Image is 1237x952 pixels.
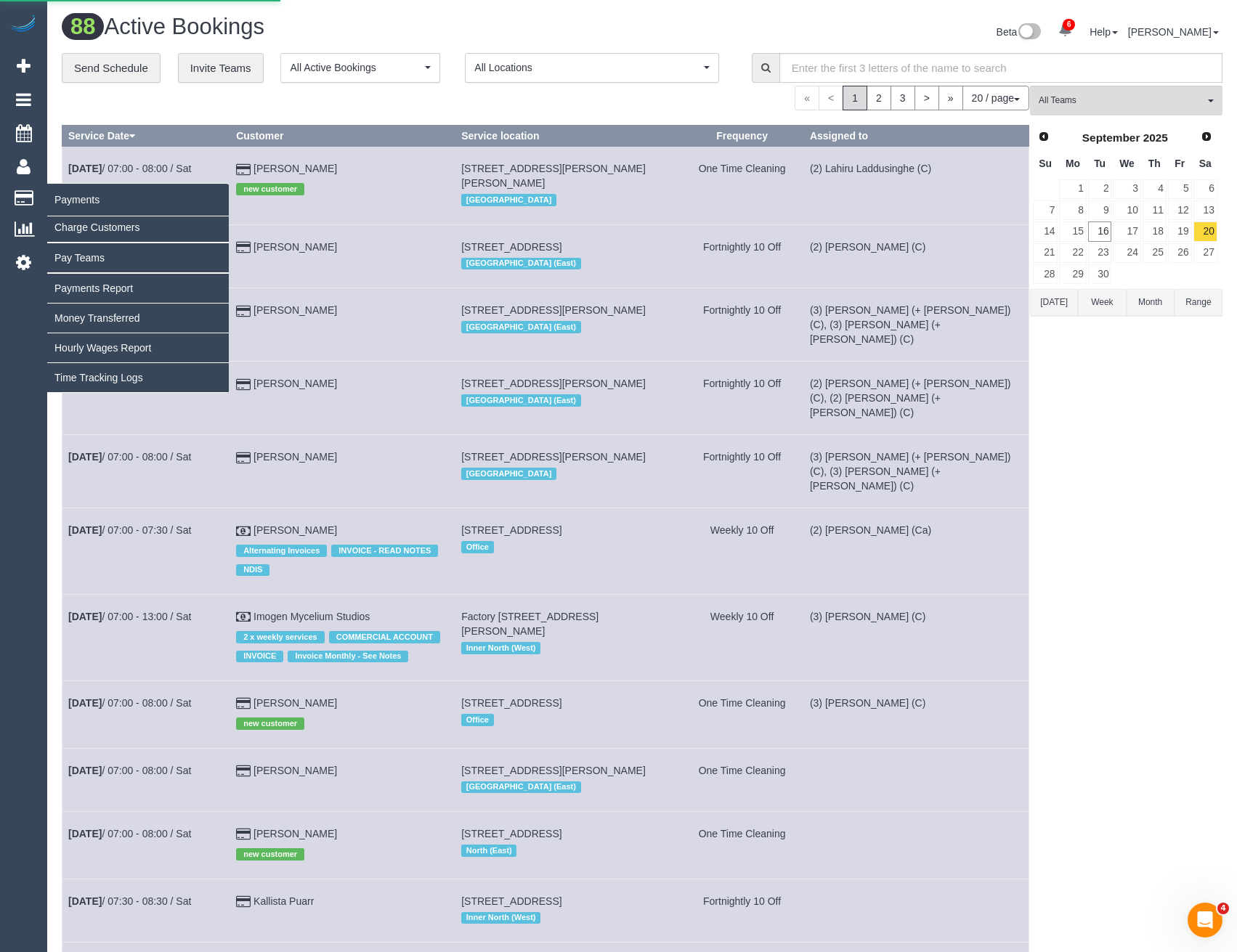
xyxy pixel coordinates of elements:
a: 23 [1088,243,1112,263]
span: 88 [62,13,104,40]
span: < [819,86,843,110]
a: 15 [1059,221,1086,241]
span: new customer [236,848,304,860]
a: [DATE]/ 07:00 - 08:00 / Sat [68,697,191,709]
i: Credit Card Payment [236,306,251,317]
th: Assigned to [803,126,1029,147]
span: Factory [STREET_ADDRESS][PERSON_NAME] [461,611,599,637]
a: 24 [1113,243,1140,263]
a: 10 [1113,200,1140,220]
nav: Pagination navigation [795,86,1029,110]
i: Credit Card Payment [236,243,251,253]
a: 30 [1088,264,1112,284]
span: new customer [236,717,304,729]
i: Credit Card Payment [236,453,251,463]
b: [DATE] [68,765,102,776]
a: 2 [1088,179,1112,199]
a: [DATE]/ 07:00 - 08:00 / Sat [68,828,191,839]
span: All Locations [474,60,700,75]
a: 19 [1168,221,1192,241]
b: [DATE] [68,828,102,839]
a: 1 [1059,179,1086,199]
a: Money Transferred [47,304,229,333]
th: Customer [230,126,455,147]
b: [DATE] [68,451,102,463]
td: Service location [455,595,681,681]
td: Customer [230,812,455,879]
span: [GEOGRAPHIC_DATA] (East) [461,394,580,406]
td: Assigned to [803,879,1029,942]
td: Frequency [681,595,804,681]
span: Thursday [1148,158,1161,169]
a: [DATE]/ 07:00 - 08:00 / Sat [68,451,191,463]
td: Customer [230,435,455,508]
button: [DATE] [1030,289,1078,316]
td: Service location [455,288,681,362]
td: Customer [230,147,455,224]
div: Location [461,190,674,209]
a: [PERSON_NAME] [254,163,337,174]
a: 9 [1088,200,1112,220]
td: Frequency [681,435,804,508]
td: Service location [455,681,681,748]
input: Enter the first 3 letters of the name to search [779,53,1222,83]
span: [GEOGRAPHIC_DATA] [461,468,556,479]
i: Credit Card Payment [236,699,251,709]
a: [PERSON_NAME] [254,765,337,776]
a: [PERSON_NAME] [254,524,337,536]
span: 1 [843,86,867,110]
i: Credit Card Payment [236,897,251,907]
a: 17 [1113,221,1140,241]
a: 28 [1033,264,1058,284]
a: [PERSON_NAME] [1128,26,1219,38]
button: All Locations [465,53,719,83]
span: Friday [1175,158,1185,169]
td: Assigned to [803,362,1029,435]
a: 29 [1059,264,1086,284]
b: [DATE] [68,895,102,907]
a: Help [1090,26,1118,38]
div: Location [461,391,674,410]
div: Location [461,710,674,729]
a: 2 [867,86,891,110]
td: Customer [230,224,455,288]
td: Schedule date [62,595,230,681]
span: Inner North (West) [461,642,540,654]
b: [DATE] [68,611,102,622]
td: Schedule date [62,681,230,748]
th: Frequency [681,126,804,147]
span: [GEOGRAPHIC_DATA] (East) [461,258,580,269]
span: [STREET_ADDRESS] [461,828,561,839]
span: Inner North (West) [461,912,540,924]
button: 20 / page [962,86,1029,110]
td: Assigned to [803,288,1029,362]
td: Schedule date [62,879,230,942]
a: Charge Customers [47,213,229,242]
a: [PERSON_NAME] [254,697,337,709]
a: [DATE]/ 07:00 - 13:00 / Sat [68,611,191,622]
a: Prev [1034,127,1054,147]
td: Frequency [681,508,804,595]
td: Service location [455,435,681,508]
span: INVOICE - READ NOTES [331,545,438,556]
td: Customer [230,748,455,811]
span: [STREET_ADDRESS] [461,241,561,253]
div: Location [461,464,674,483]
span: All Active Bookings [290,60,421,75]
td: Schedule date [62,147,230,224]
a: [PERSON_NAME] [254,451,337,463]
img: Automaid Logo [9,15,38,35]
a: 6 [1051,15,1079,46]
a: 13 [1193,200,1217,220]
a: [DATE]/ 07:00 - 07:30 / Sat [68,524,191,536]
td: Customer [230,595,455,681]
td: Assigned to [803,595,1029,681]
td: Schedule date [62,812,230,879]
td: Assigned to [803,224,1029,288]
span: [STREET_ADDRESS][PERSON_NAME] [461,378,646,389]
a: [PERSON_NAME] [254,378,337,389]
td: Service location [455,147,681,224]
span: 4 [1217,903,1229,914]
a: > [914,86,939,110]
span: [STREET_ADDRESS] [461,524,561,536]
